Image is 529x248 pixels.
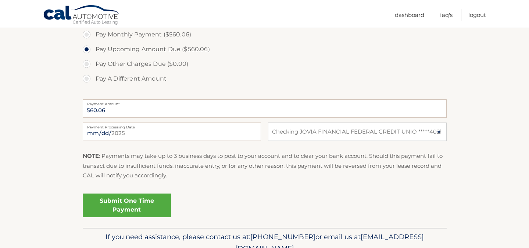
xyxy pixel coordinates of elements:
[83,57,447,71] label: Pay Other Charges Due ($0.00)
[43,5,120,26] a: Cal Automotive
[83,27,447,42] label: Pay Monthly Payment ($560.06)
[83,151,447,180] p: : Payments may take up to 3 business days to post to your account and to clear your bank account....
[250,233,315,241] span: [PHONE_NUMBER]
[83,194,171,217] a: Submit One Time Payment
[83,123,261,128] label: Payment Processing Date
[83,123,261,141] input: Payment Date
[440,9,453,21] a: FAQ's
[395,9,424,21] a: Dashboard
[468,9,486,21] a: Logout
[83,71,447,86] label: Pay A Different Amount
[83,99,447,118] input: Payment Amount
[83,99,447,105] label: Payment Amount
[83,42,447,57] label: Pay Upcoming Amount Due ($560.06)
[83,152,99,159] strong: NOTE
